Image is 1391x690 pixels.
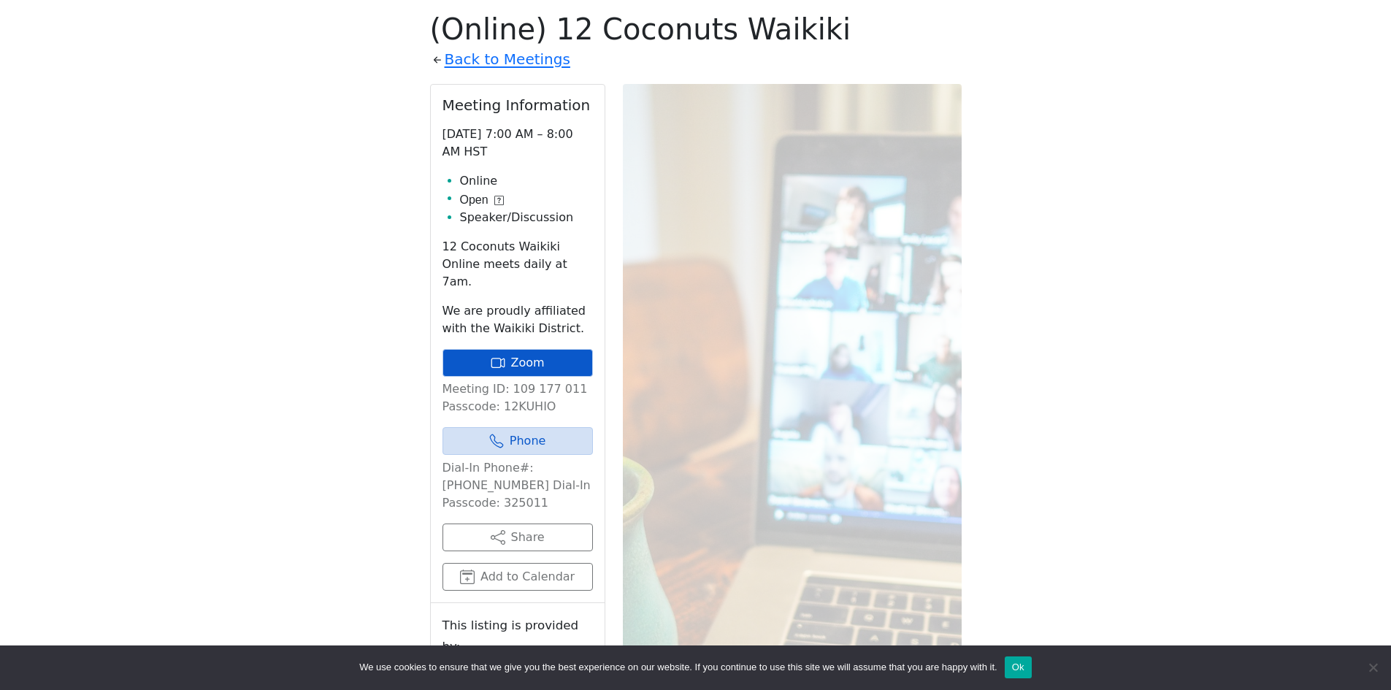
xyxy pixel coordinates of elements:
span: We use cookies to ensure that we give you the best experience on our website. If you continue to ... [359,660,997,675]
a: Zoom [442,349,593,377]
h2: Meeting Information [442,96,593,114]
p: [DATE] 7:00 AM – 8:00 AM HST [442,126,593,161]
a: Phone [442,427,593,455]
button: Open [460,191,504,209]
button: Share [442,524,593,551]
button: Add to Calendar [442,563,593,591]
a: Back to Meetings [445,47,570,72]
p: Meeting ID: 109 177 011 Passcode: 12KUHIO [442,380,593,415]
button: Ok [1005,656,1032,678]
small: This listing is provided by: [442,615,593,657]
li: Online [460,172,593,190]
p: Dial-In Phone#: [PHONE_NUMBER] Dial-In Passcode: 325011 [442,459,593,512]
li: Speaker/Discussion [460,209,593,226]
p: We are proudly affiliated with the Waikiki District. [442,302,593,337]
h1: (Online) 12 Coconuts Waikiki [430,12,962,47]
p: 12 Coconuts Waikiki Online meets daily at 7am. [442,238,593,291]
span: No [1365,660,1380,675]
span: Open [460,191,488,209]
